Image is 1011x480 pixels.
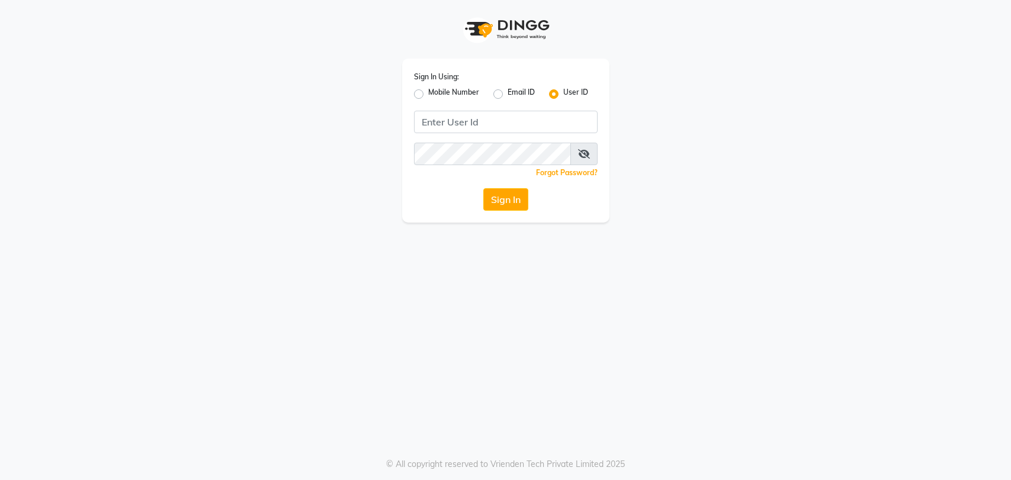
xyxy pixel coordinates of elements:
label: Mobile Number [428,87,479,101]
input: Username [414,111,598,133]
img: logo1.svg [458,12,553,47]
a: Forgot Password? [536,168,598,177]
button: Sign In [483,188,528,211]
label: Sign In Using: [414,72,459,82]
input: Username [414,143,571,165]
label: User ID [563,87,588,101]
label: Email ID [508,87,535,101]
